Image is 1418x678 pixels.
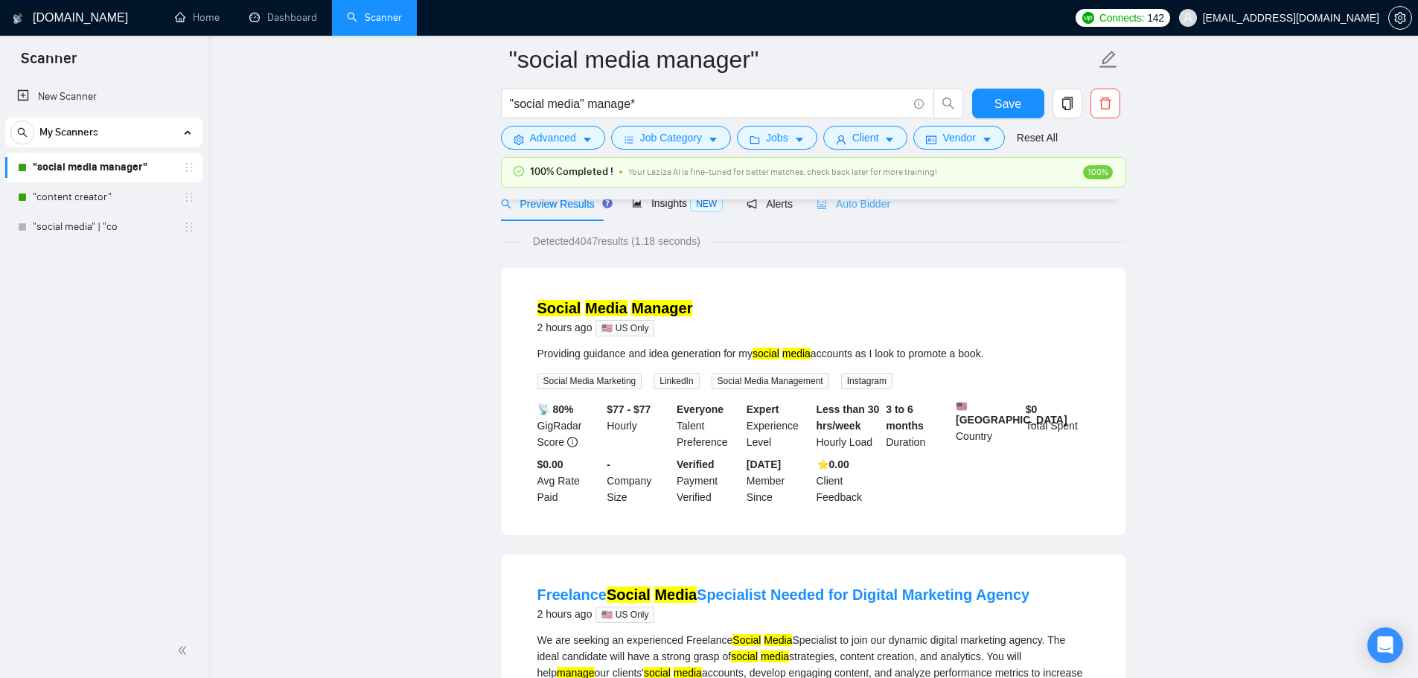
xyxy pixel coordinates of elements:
[712,373,829,389] span: Social Media Management
[1388,6,1412,30] button: setting
[942,129,975,146] span: Vendor
[1083,165,1113,179] span: 100%
[1053,89,1082,118] button: copy
[530,129,576,146] span: Advanced
[677,458,715,470] b: Verified
[501,126,605,150] button: settingAdvancedcaret-down
[747,458,781,470] b: [DATE]
[183,161,195,173] span: holder
[1082,12,1094,24] img: upwork-logo.png
[744,401,814,450] div: Experience Level
[537,605,1030,623] div: 2 hours ago
[632,198,642,208] span: area-chart
[852,129,879,146] span: Client
[501,199,511,209] span: search
[814,456,884,505] div: Client Feedback
[883,401,953,450] div: Duration
[39,118,98,147] span: My Scanners
[509,41,1096,78] input: Scanner name...
[604,401,674,450] div: Hourly
[631,300,692,316] mark: Manager
[628,167,937,177] span: Your Laziza AI is fine-tuned for better matches, check back later for more training!
[5,118,202,242] li: My Scanners
[607,586,651,603] mark: Social
[841,373,892,389] span: Instagram
[523,233,711,249] span: Detected 4047 results (1.18 seconds)
[674,401,744,450] div: Talent Preference
[537,300,581,316] mark: Social
[33,182,174,212] a: "content creator"
[13,7,23,31] img: logo
[249,11,317,24] a: dashboardDashboard
[607,403,651,415] b: $77 - $77
[347,11,402,24] a: searchScanner
[537,458,563,470] b: $0.00
[708,134,718,145] span: caret-down
[537,586,1030,603] a: FreelanceSocial MediaSpecialist Needed for Digital Marketing Agency
[537,345,1090,362] div: Providing guidance and idea generation for my accounts as I look to promote a book.
[972,89,1044,118] button: Save
[177,643,192,658] span: double-left
[1090,89,1120,118] button: delete
[175,11,220,24] a: homeHome
[914,99,924,109] span: info-circle
[747,199,757,209] span: notification
[1099,50,1118,69] span: edit
[624,134,634,145] span: bars
[794,134,805,145] span: caret-down
[823,126,908,150] button: userClientcaret-down
[530,164,613,180] span: 100% Completed !
[764,634,792,646] mark: Media
[933,89,963,118] button: search
[953,401,1023,450] div: Country
[595,607,654,623] span: 🇺🇸 US Only
[534,401,604,450] div: GigRadar Score
[782,348,811,359] mark: media
[33,153,174,182] a: "social media manager"
[604,456,674,505] div: Company Size
[732,634,761,646] mark: Social
[611,126,731,150] button: barsJob Categorycaret-down
[537,319,693,336] div: 2 hours ago
[654,586,697,603] mark: Media
[585,300,627,316] mark: Media
[956,401,1067,426] b: [GEOGRAPHIC_DATA]
[934,97,962,110] span: search
[595,320,654,336] span: 🇺🇸 US Only
[5,82,202,112] li: New Scanner
[1091,97,1120,110] span: delete
[1023,401,1093,450] div: Total Spent
[1367,627,1403,663] div: Open Intercom Messenger
[582,134,593,145] span: caret-down
[33,212,174,242] a: "social media" | "co
[514,166,524,176] span: check-circle
[956,401,967,412] img: 🇺🇸
[1183,13,1193,23] span: user
[501,198,608,210] span: Preview Results
[537,373,642,389] span: Social Media Marketing
[537,300,693,316] a: Social Media Manager
[1147,10,1163,26] span: 142
[817,199,827,209] span: robot
[1017,129,1058,146] a: Reset All
[674,456,744,505] div: Payment Verified
[183,221,195,233] span: holder
[514,134,524,145] span: setting
[632,197,723,209] span: Insights
[982,134,992,145] span: caret-down
[913,126,1004,150] button: idcardVendorcaret-down
[1053,97,1082,110] span: copy
[1099,10,1144,26] span: Connects:
[761,650,789,662] mark: media
[747,198,793,210] span: Alerts
[607,458,610,470] b: -
[601,196,614,210] div: Tooltip anchor
[11,127,33,138] span: search
[654,373,699,389] span: LinkedIn
[750,134,760,145] span: folder
[836,134,846,145] span: user
[814,401,884,450] div: Hourly Load
[817,458,849,470] b: ⭐️ 0.00
[817,198,890,210] span: Auto Bidder
[884,134,895,145] span: caret-down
